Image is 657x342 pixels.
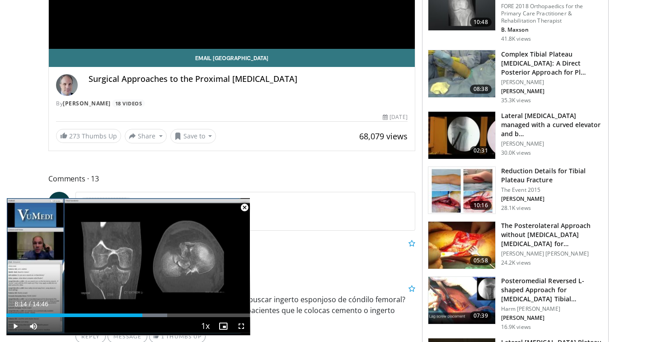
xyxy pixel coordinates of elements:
button: Enable picture-in-picture mode [214,317,232,335]
p: [PERSON_NAME] [501,195,603,203]
span: 273 [69,132,80,140]
div: [DATE] [383,113,407,121]
button: Save to [170,129,216,143]
p: 35.3K views [501,97,531,104]
p: B. Maxson [501,26,603,33]
span: 8:14 [14,300,27,308]
div: By [56,100,408,108]
a: 02:31 Lateral [MEDICAL_DATA] managed with a curved elevator and b… [PERSON_NAME] 30.0K views [428,111,603,159]
p: 24.2K views [501,259,531,266]
button: Mute [24,317,42,335]
p: [PERSON_NAME] [501,314,603,322]
span: 1 [161,333,164,340]
span: 05:58 [470,256,492,265]
button: Fullscreen [232,317,250,335]
div: Progress Bar [6,313,250,317]
button: Play [6,317,24,335]
span: 68,079 views [359,131,408,142]
p: The Event 2015 [501,186,603,194]
span: / [29,300,31,308]
p: [PERSON_NAME] [501,88,603,95]
img: Avatar [56,74,78,96]
span: 02:31 [470,146,492,155]
span: 10:48 [470,18,492,27]
a: 10:16 Reduction Details for Tibial Plateau Fracture The Event 2015 [PERSON_NAME] 28.1K views [428,166,603,214]
img: 7287a94e-0a91-4117-b882-3d9ba847c399.150x105_q85_crop-smart_upscale.jpg [428,277,495,324]
p: FORE 2018 Orthopaedics for the Primary Care Practitioner & Rehabilitation Therapist [501,3,603,24]
h3: Complex Tibial Plateau [MEDICAL_DATA]: A Direct Posterior Approach for Pl… [501,50,603,77]
a: [PERSON_NAME] [63,100,111,107]
h3: Posteromedial Reversed L-shaped Approach for [MEDICAL_DATA] Tibial… [501,276,603,304]
p: 16.9K views [501,323,531,331]
p: Harm [PERSON_NAME] [501,305,603,313]
a: 08:38 Complex Tibial Plateau [MEDICAL_DATA]: A Direct Posterior Approach for Pl… [PERSON_NAME] [P... [428,50,603,104]
a: M [48,192,70,214]
a: 07:39 Posteromedial Reversed L-shaped Approach for [MEDICAL_DATA] Tibial… Harm [PERSON_NAME] [PER... [428,276,603,331]
p: 28.1K views [501,204,531,212]
h3: Lateral [MEDICAL_DATA] managed with a curved elevator and b… [501,111,603,138]
img: a8bbbc17-ed6f-4c2b-b210-6e13634d311f.150x105_q85_crop-smart_upscale.jpg [428,167,495,214]
button: Playback Rate [196,317,214,335]
img: a3c47f0e-2ae2-4b3a-bf8e-14343b886af9.150x105_q85_crop-smart_upscale.jpg [428,50,495,97]
p: [PERSON_NAME] [501,140,603,147]
span: Comments 13 [48,173,415,185]
p: 41.8K views [501,35,531,43]
span: 08:38 [470,85,492,94]
h3: Reduction Details for Tibial Plateau Fracture [501,166,603,185]
img: ssCKXnGZZaxxNNa35hMDoxOjBvO2OFFA_1.150x105_q85_crop-smart_upscale.jpg [428,112,495,159]
a: 05:58 The Posterolateral Approach without [MEDICAL_DATA] [MEDICAL_DATA] for Posterolate… [PERSON_... [428,221,603,269]
img: 59cc1cba-3af8-4c97-9594-c987cca28a26.150x105_q85_crop-smart_upscale.jpg [428,222,495,269]
p: 30.0K views [501,149,531,157]
span: 10:16 [470,201,492,210]
p: [PERSON_NAME] [501,79,603,86]
button: Close [235,198,253,217]
a: Email [GEOGRAPHIC_DATA] [49,49,415,67]
a: 273 Thumbs Up [56,129,121,143]
span: 07:39 [470,311,492,320]
video-js: Video Player [6,198,250,336]
p: [PERSON_NAME] [PERSON_NAME] [501,250,603,257]
a: 18 Videos [112,100,145,107]
h4: Surgical Approaches to the Proximal [MEDICAL_DATA] [89,74,408,84]
span: 14:46 [33,300,48,308]
h3: The Posterolateral Approach without [MEDICAL_DATA] [MEDICAL_DATA] for Posterolate… [501,221,603,248]
button: Share [125,129,167,143]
